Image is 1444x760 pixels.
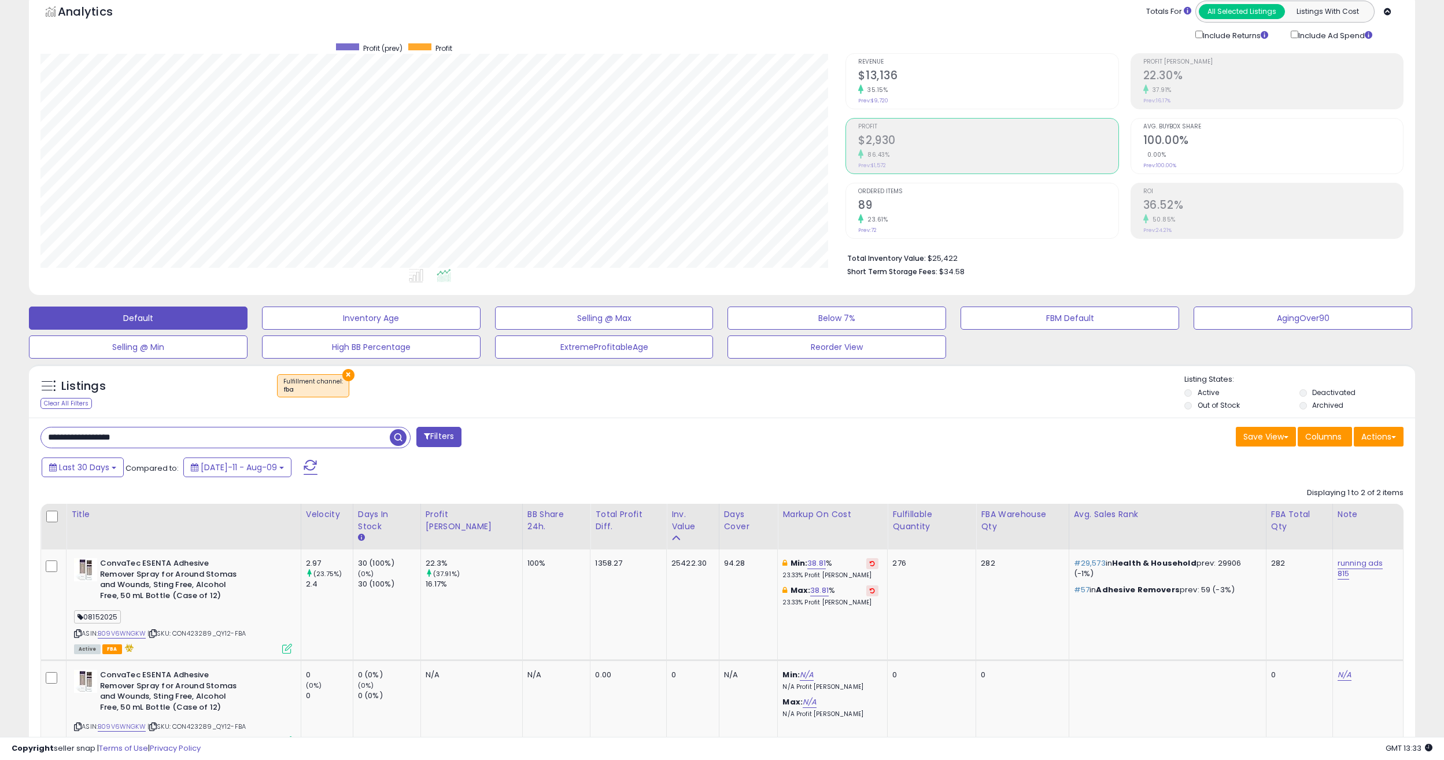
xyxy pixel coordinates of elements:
button: × [342,369,354,381]
div: Velocity [306,508,348,521]
button: Selling @ Min [29,335,248,359]
button: FBM Default [961,307,1179,330]
span: Adhesive Removers [1096,584,1180,595]
small: (0%) [306,681,322,690]
p: in prev: 59 (-3%) [1074,585,1257,595]
a: N/A [800,669,814,681]
div: 282 [981,558,1059,569]
small: Prev: $1,572 [858,162,886,169]
a: N/A [1338,669,1351,681]
button: All Selected Listings [1199,4,1285,19]
small: Prev: $9,720 [858,97,888,104]
div: 94.28 [724,558,769,569]
div: % [782,558,878,580]
div: Profit [PERSON_NAME] [426,508,518,533]
span: Profit [PERSON_NAME] [1143,59,1403,65]
label: Deactivated [1312,388,1356,397]
small: (37.91%) [433,569,460,578]
div: Inv. value [671,508,714,533]
img: 31IrtOyRsRL._SL40_.jpg [74,670,97,693]
button: Selling @ Max [495,307,714,330]
div: Displaying 1 to 2 of 2 items [1307,488,1404,499]
span: | SKU: CON423289_QY12-FBA [147,722,246,731]
div: 2.97 [306,558,353,569]
div: 0 [1271,670,1324,680]
small: Prev: 24.21% [1143,227,1172,234]
small: Days In Stock. [358,533,365,543]
h5: Listings [61,378,106,394]
div: 100% [527,558,582,569]
div: N/A [724,670,769,680]
div: 282 [1271,558,1324,569]
div: 16.17% [426,579,522,589]
button: Save View [1236,427,1296,447]
div: 30 (100%) [358,558,420,569]
span: $34.58 [939,266,965,277]
div: fba [283,386,343,394]
a: Privacy Policy [150,743,201,754]
span: Last 30 Days [59,462,109,473]
span: FBA [102,644,122,654]
a: 38.81 [810,585,829,596]
span: Profit [858,124,1118,130]
div: Days Cover [724,508,773,533]
button: ExtremeProfitableAge [495,335,714,359]
div: ASIN: [74,558,292,652]
small: Prev: 72 [858,227,877,234]
span: Columns [1305,431,1342,442]
div: Days In Stock [358,508,416,533]
h2: 36.52% [1143,198,1403,214]
small: (0%) [358,569,374,578]
div: 22.3% [426,558,522,569]
div: 2.4 [306,579,353,589]
button: Columns [1298,427,1352,447]
button: Inventory Age [262,307,481,330]
span: Compared to: [125,463,179,474]
div: 276 [892,558,967,569]
div: Markup on Cost [782,508,882,521]
h2: $2,930 [858,134,1118,149]
button: Listings With Cost [1284,4,1371,19]
p: N/A Profit [PERSON_NAME] [782,683,878,691]
b: Total Inventory Value: [847,253,926,263]
div: BB Share 24h. [527,508,586,533]
small: 0.00% [1143,150,1166,159]
button: Default [29,307,248,330]
h2: 89 [858,198,1118,214]
span: #57 [1074,584,1090,595]
span: ROI [1143,189,1403,195]
a: N/A [803,696,817,708]
small: 23.61% [863,215,888,224]
b: Short Term Storage Fees: [847,267,937,276]
h2: 22.30% [1143,69,1403,84]
div: Title [71,508,296,521]
div: 25422.30 [671,558,710,569]
span: 2025-09-9 13:33 GMT [1386,743,1432,754]
button: Filters [416,427,461,447]
div: N/A [426,670,514,680]
span: All listings currently available for purchase on Amazon [74,644,101,654]
b: Max: [791,585,811,596]
span: Avg. Buybox Share [1143,124,1403,130]
p: 23.33% Profit [PERSON_NAME] [782,599,878,607]
button: High BB Percentage [262,335,481,359]
div: Include Ad Spend [1282,28,1391,42]
span: 08152025 [74,610,121,624]
button: AgingOver90 [1194,307,1412,330]
small: (23.75%) [313,569,342,578]
li: $25,422 [847,250,1395,264]
div: Clear All Filters [40,398,92,409]
h2: 100.00% [1143,134,1403,149]
span: | SKU: CON423289_QY12-FBA [147,629,246,638]
span: [DATE]-11 - Aug-09 [201,462,277,473]
th: The percentage added to the cost of goods (COGS) that forms the calculator for Min & Max prices. [778,504,888,549]
button: Reorder View [727,335,946,359]
strong: Copyright [12,743,54,754]
div: FBA Warehouse Qty [981,508,1063,533]
div: 0 [306,691,353,701]
div: 0 [981,670,1059,680]
small: Prev: 16.17% [1143,97,1170,104]
a: Terms of Use [99,743,148,754]
span: Profit [435,43,452,53]
p: N/A Profit [PERSON_NAME] [782,710,878,718]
